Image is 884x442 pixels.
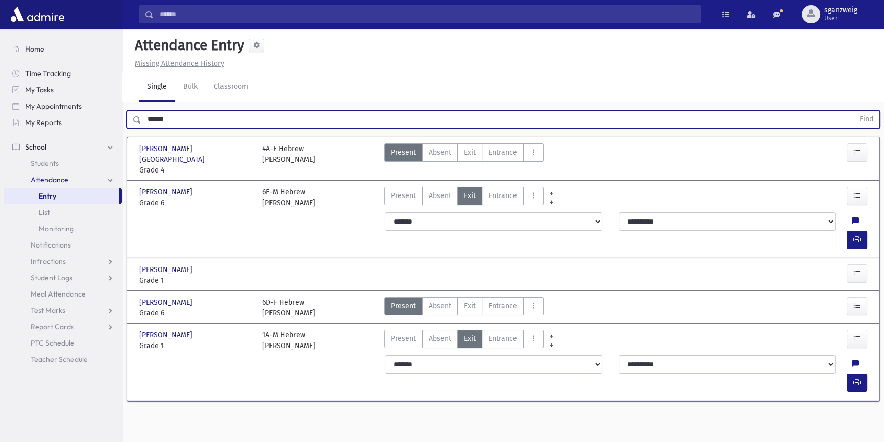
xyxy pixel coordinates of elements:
[391,301,416,311] span: Present
[4,204,122,220] a: List
[31,338,75,348] span: PTC Schedule
[139,198,252,208] span: Grade 6
[464,301,476,311] span: Exit
[4,82,122,98] a: My Tasks
[139,330,194,340] span: [PERSON_NAME]
[4,286,122,302] a: Meal Attendance
[139,143,252,165] span: [PERSON_NAME][GEOGRAPHIC_DATA]
[429,190,451,201] span: Absent
[488,301,517,311] span: Entrance
[4,253,122,269] a: Infractions
[262,187,315,208] div: 6E-M Hebrew [PERSON_NAME]
[262,143,315,176] div: 4A-F Hebrew [PERSON_NAME]
[206,73,256,102] a: Classroom
[39,224,74,233] span: Monitoring
[262,297,315,318] div: 6D-F Hebrew [PERSON_NAME]
[8,4,67,24] img: AdmirePro
[31,240,71,250] span: Notifications
[25,85,54,94] span: My Tasks
[31,306,65,315] span: Test Marks
[262,330,315,351] div: 1A-M Hebrew [PERSON_NAME]
[488,333,517,344] span: Entrance
[4,188,119,204] a: Entry
[139,275,252,286] span: Grade 1
[131,37,244,54] h5: Attendance Entry
[4,351,122,367] a: Teacher Schedule
[31,355,88,364] span: Teacher Schedule
[4,302,122,318] a: Test Marks
[4,155,122,171] a: Students
[384,330,544,351] div: AttTypes
[25,69,71,78] span: Time Tracking
[853,111,879,128] button: Find
[4,65,122,82] a: Time Tracking
[464,147,476,158] span: Exit
[139,264,194,275] span: [PERSON_NAME]
[139,340,252,351] span: Grade 1
[4,237,122,253] a: Notifications
[4,220,122,237] a: Monitoring
[139,297,194,308] span: [PERSON_NAME]
[4,41,122,57] a: Home
[25,102,82,111] span: My Appointments
[4,335,122,351] a: PTC Schedule
[39,191,56,201] span: Entry
[4,318,122,335] a: Report Cards
[139,73,175,102] a: Single
[175,73,206,102] a: Bulk
[488,190,517,201] span: Entrance
[139,308,252,318] span: Grade 6
[131,59,224,68] a: Missing Attendance History
[31,257,66,266] span: Infractions
[824,14,857,22] span: User
[391,190,416,201] span: Present
[25,118,62,127] span: My Reports
[464,333,476,344] span: Exit
[25,142,46,152] span: School
[139,165,252,176] span: Grade 4
[135,59,224,68] u: Missing Attendance History
[4,139,122,155] a: School
[824,6,857,14] span: sganzweig
[384,143,544,176] div: AttTypes
[384,297,544,318] div: AttTypes
[25,44,44,54] span: Home
[4,269,122,286] a: Student Logs
[4,114,122,131] a: My Reports
[31,273,72,282] span: Student Logs
[31,159,59,168] span: Students
[4,98,122,114] a: My Appointments
[4,171,122,188] a: Attendance
[31,289,86,299] span: Meal Attendance
[31,322,74,331] span: Report Cards
[488,147,517,158] span: Entrance
[384,187,544,208] div: AttTypes
[391,333,416,344] span: Present
[154,5,701,23] input: Search
[31,175,68,184] span: Attendance
[464,190,476,201] span: Exit
[429,147,451,158] span: Absent
[391,147,416,158] span: Present
[39,208,50,217] span: List
[429,333,451,344] span: Absent
[429,301,451,311] span: Absent
[139,187,194,198] span: [PERSON_NAME]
